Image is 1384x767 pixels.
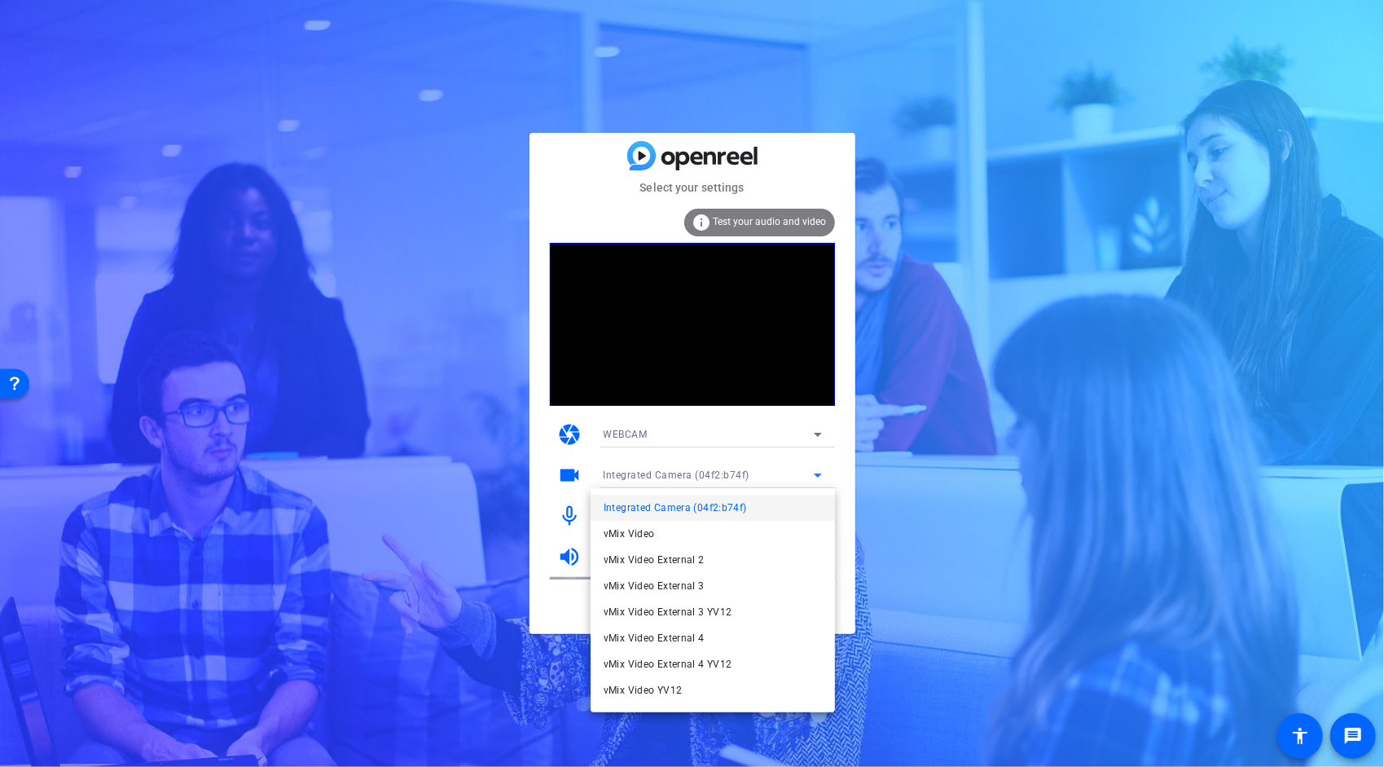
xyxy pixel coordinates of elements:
span: Integrated Camera (04f2:b74f) [604,498,747,518]
span: vMix Video External 4 YV12 [604,655,732,674]
span: vMix Video External 4 [604,628,705,648]
span: vMix Video External 3 [604,576,705,596]
span: vMix Video External 2 YV12 [604,707,732,726]
span: vMix Video [604,524,655,544]
span: vMix Video External 3 YV12 [604,602,732,622]
span: vMix Video YV12 [604,681,683,700]
span: vMix Video External 2 [604,550,705,570]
